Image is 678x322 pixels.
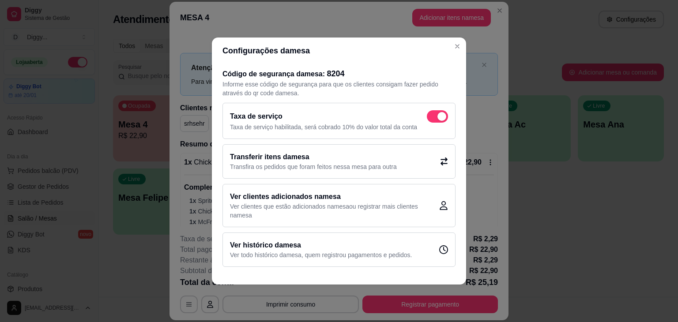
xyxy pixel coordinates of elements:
h2: Ver histórico da mesa [230,240,412,251]
h2: Transferir itens da mesa [230,152,397,162]
h2: Taxa de serviço [230,111,282,122]
h2: Código de segurança da mesa : [222,67,456,80]
p: Transfira os pedidos que foram feitos nessa mesa para outra [230,162,397,171]
p: Ver todo histórico da mesa , quem registrou pagamentos e pedidos. [230,251,412,259]
button: Close [450,39,464,53]
p: Ver clientes que estão adicionados na mesa ou registrar mais clientes na mesa [230,202,439,220]
header: Configurações da mesa [212,37,466,64]
p: Informe esse código de segurança para que os clientes consigam fazer pedido através do qr code da... [222,80,456,97]
p: Taxa de serviço habilitada, será cobrado 10% do valor total da conta [230,123,448,131]
span: 8204 [327,69,345,78]
h2: Ver clientes adicionados na mesa [230,191,439,202]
